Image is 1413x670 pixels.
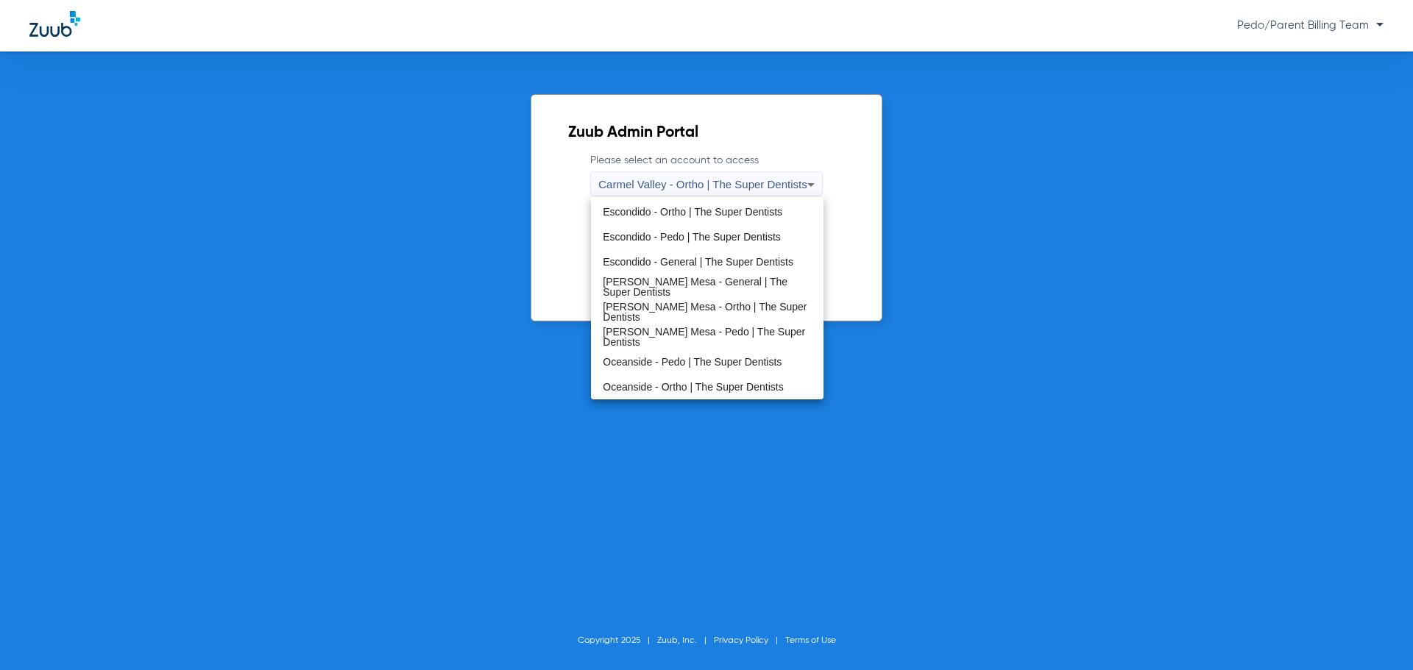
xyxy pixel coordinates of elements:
span: Escondido - General | The Super Dentists [603,257,793,267]
span: [PERSON_NAME] Mesa - Ortho | The Super Dentists [603,302,811,322]
span: Oceanside - Pedo | The Super Dentists [603,357,782,367]
span: Escondido - Pedo | The Super Dentists [603,232,781,242]
span: [PERSON_NAME] Mesa - Pedo | The Super Dentists [603,327,811,347]
span: [PERSON_NAME] Mesa - General | The Super Dentists [603,277,811,297]
span: Escondido - Ortho | The Super Dentists [603,207,782,217]
span: Oceanside - Ortho | The Super Dentists [603,382,783,392]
